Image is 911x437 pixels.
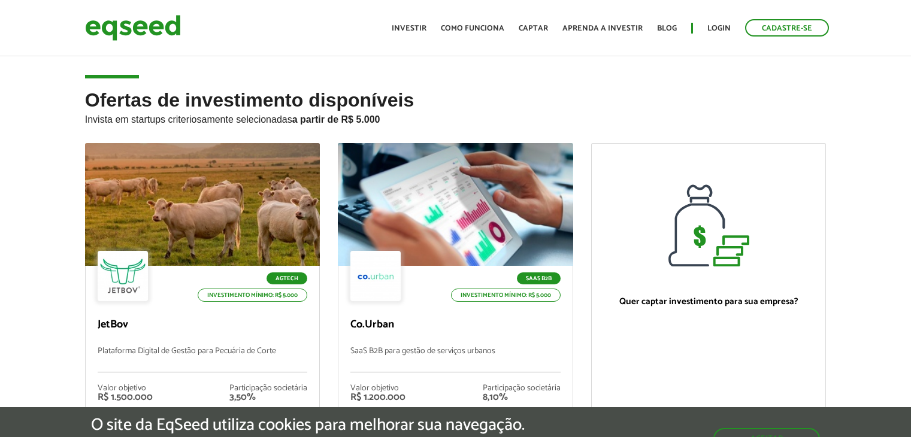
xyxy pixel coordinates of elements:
[85,12,181,44] img: EqSeed
[85,90,827,143] h2: Ofertas de investimento disponíveis
[85,111,827,125] p: Invista em startups criteriosamente selecionadas
[350,318,561,332] p: Co.Urban
[91,416,525,435] h5: O site da EqSeed utiliza cookies para melhorar sua navegação.
[98,347,308,372] p: Plataforma Digital de Gestão para Pecuária de Corte
[441,25,504,32] a: Como funciona
[483,393,561,402] div: 8,10%
[707,25,731,32] a: Login
[562,25,643,32] a: Aprenda a investir
[98,393,153,402] div: R$ 1.500.000
[198,289,307,302] p: Investimento mínimo: R$ 5.000
[604,296,814,307] p: Quer captar investimento para sua empresa?
[98,318,308,332] p: JetBov
[267,272,307,284] p: Agtech
[229,393,307,402] div: 3,50%
[98,384,153,393] div: Valor objetivo
[350,393,405,402] div: R$ 1.200.000
[451,289,561,302] p: Investimento mínimo: R$ 5.000
[292,114,380,125] strong: a partir de R$ 5.000
[519,25,548,32] a: Captar
[483,384,561,393] div: Participação societária
[229,384,307,393] div: Participação societária
[517,272,561,284] p: SaaS B2B
[350,384,405,393] div: Valor objetivo
[350,347,561,372] p: SaaS B2B para gestão de serviços urbanos
[745,19,829,37] a: Cadastre-se
[657,25,677,32] a: Blog
[392,25,426,32] a: Investir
